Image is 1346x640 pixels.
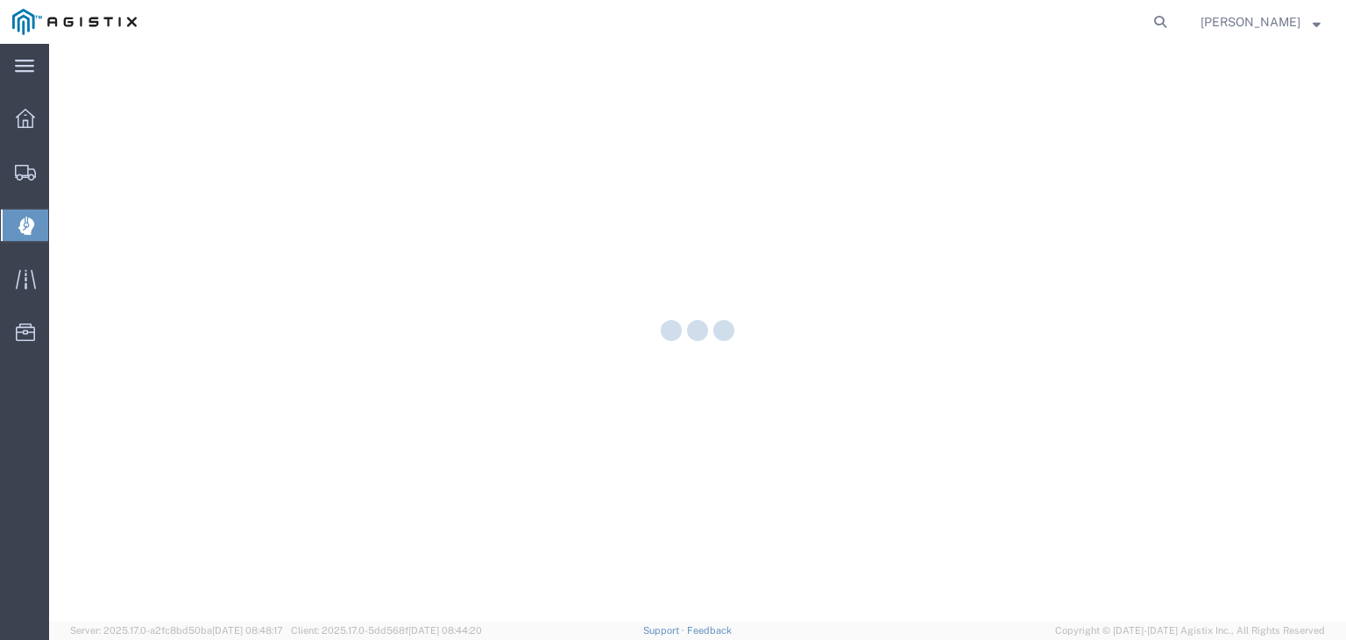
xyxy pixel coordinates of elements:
[1055,623,1325,638] span: Copyright © [DATE]-[DATE] Agistix Inc., All Rights Reserved
[687,625,732,636] a: Feedback
[1201,12,1300,32] span: Lorretta Ayala
[408,625,482,636] span: [DATE] 08:44:20
[70,625,283,636] span: Server: 2025.17.0-a2fc8bd50ba
[212,625,283,636] span: [DATE] 08:48:17
[12,9,137,35] img: logo
[291,625,482,636] span: Client: 2025.17.0-5dd568f
[1200,11,1321,32] button: [PERSON_NAME]
[643,625,687,636] a: Support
